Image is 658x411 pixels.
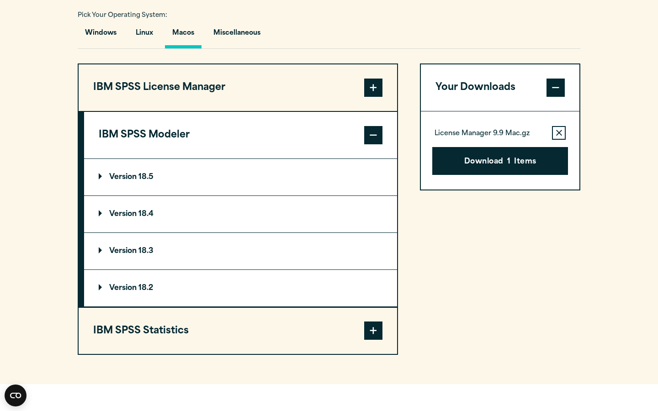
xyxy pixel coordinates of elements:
span: 1 [507,156,510,168]
button: Your Downloads [421,64,579,111]
summary: Version 18.3 [84,233,397,269]
summary: Version 18.4 [84,196,397,232]
p: Version 18.5 [99,174,154,181]
button: Miscellaneous [206,22,268,48]
div: IBM SPSS Modeler [84,158,397,307]
button: IBM SPSS License Manager [79,64,397,111]
p: Version 18.3 [99,248,154,255]
summary: Version 18.5 [84,159,397,195]
summary: Version 18.2 [84,270,397,306]
button: Linux [128,22,160,48]
button: Download1Items [432,147,568,175]
button: Windows [78,22,124,48]
button: Open CMP widget [5,385,27,406]
button: Macos [165,22,202,48]
p: Version 18.4 [99,211,154,218]
button: IBM SPSS Modeler [84,112,397,158]
button: IBM SPSS Statistics [79,308,397,354]
span: Pick Your Operating System: [78,12,167,18]
p: License Manager 9.9 Mac.gz [435,129,530,138]
div: Your Downloads [421,111,579,190]
p: Version 18.2 [99,285,153,292]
